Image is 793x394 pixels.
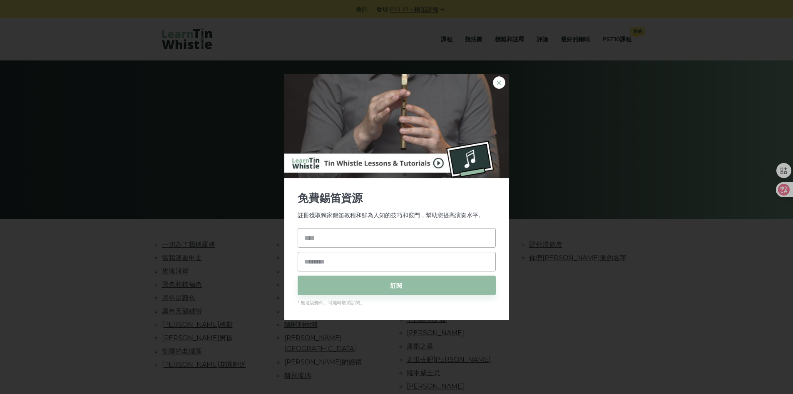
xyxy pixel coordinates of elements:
a: × [493,76,505,89]
font: × [495,75,502,90]
font: 註冊獲取獨家錫笛教程和鮮為人知的技巧和竅門，幫助您提高演奏水平。 [298,211,484,219]
font: * 無垃圾郵件。可隨時取消訂閱。 [298,300,365,306]
img: 錫哨購買指南預覽 [284,74,509,178]
font: 訂閱 [390,282,403,289]
font: 免費錫笛資源 [298,191,363,205]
